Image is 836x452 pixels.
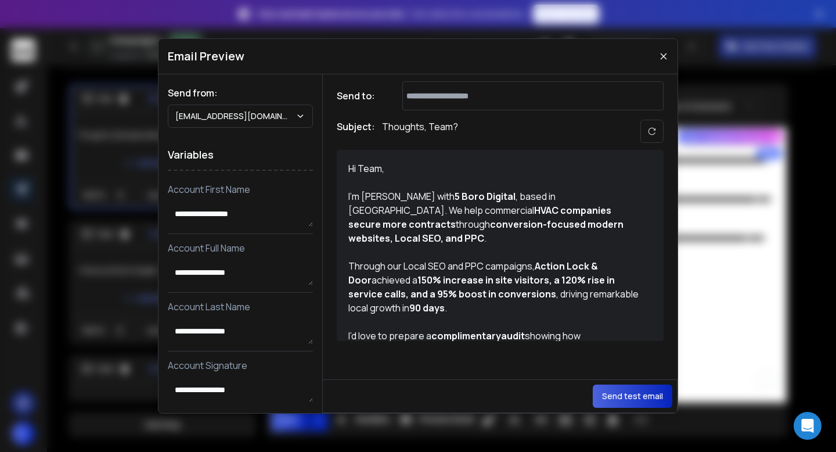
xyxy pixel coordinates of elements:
div: I’d love to prepare a showing how could We also if you’re considering a fresh design or upgrade. [348,329,639,385]
h1: Variables [168,139,313,171]
p: Account Full Name [168,241,313,255]
strong: Action Lock & Door [348,260,600,286]
strong: 5 Boro Digital [455,190,516,203]
strong: 150% increase in site visitors, a 120% rise in service calls, and a 95% boost in conversions [348,274,617,300]
strong: days [423,302,445,314]
h1: Send to: [337,89,383,103]
h1: Subject: [337,120,375,143]
div: Through our Local SEO and PPC campaigns, achieved a , driving remarkable local growth in . [348,259,639,315]
p: Account First Name [168,182,313,196]
h1: Send from: [168,86,313,100]
div: Open Intercom Messenger [794,412,821,440]
p: [EMAIL_ADDRESS][DOMAIN_NAME] [175,110,296,122]
strong: 90 [409,302,421,314]
div: Hi Team, [348,162,639,175]
h1: Email Preview [168,48,244,64]
button: Send test email [593,385,672,408]
strong: audit [501,329,525,342]
p: Account Last Name [168,300,313,314]
strong: HVAC companies secure more contracts [348,204,613,231]
strong: complimentary [431,329,501,342]
p: Account Signature [168,358,313,372]
div: I’m [PERSON_NAME] with , based in [GEOGRAPHIC_DATA]. We help commercial through . [348,189,639,245]
strong: conversion-focused modern websites, Local SEO, and PPC [348,218,625,245]
p: Thoughts, Team? [382,120,458,143]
